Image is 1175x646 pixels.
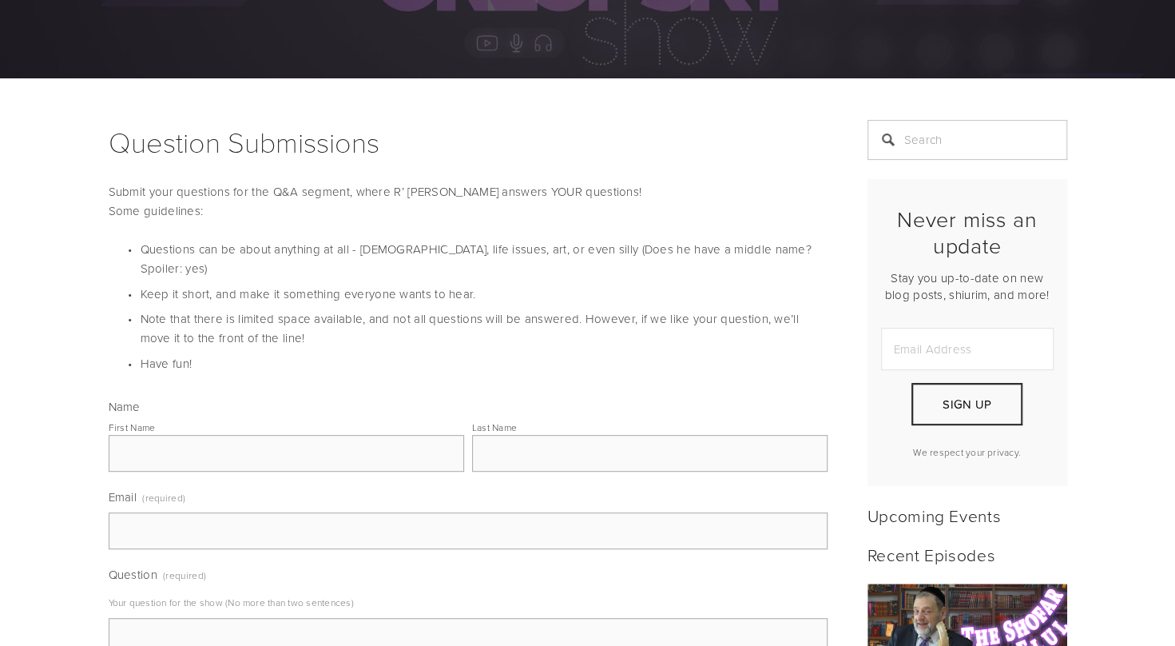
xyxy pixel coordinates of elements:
[141,240,828,278] p: Questions can be about anything at all - [DEMOGRAPHIC_DATA], life issues, art, or even silly (Doe...
[109,120,828,163] h1: Question Submissions
[109,488,137,505] span: Email
[109,182,828,221] p: Submit your questions for the Q&A segment, where R’ [PERSON_NAME] answers YOUR questions! Some gu...
[109,421,156,434] div: First Name
[881,445,1054,459] p: We respect your privacy.
[881,269,1054,303] p: Stay you up-to-date on new blog posts, shiurim, and more!
[472,421,518,434] div: Last Name
[109,398,141,415] span: Name
[141,354,828,373] p: Have fun!
[867,120,1067,160] input: Search
[142,486,185,509] span: (required)
[943,396,991,413] span: Sign Up
[911,383,1022,425] button: Sign Up
[881,328,1054,370] input: Email Address
[881,206,1054,258] h2: Never miss an update
[109,590,828,615] p: Your question for the show (No more than two sentences)
[163,564,206,587] span: (required)
[141,309,828,348] p: Note that there is limited space available, and not all questions will be answered. However, if w...
[141,285,828,304] p: Keep it short, and make it something everyone wants to hear.
[109,566,157,583] span: Question
[867,544,1067,564] h2: Recent Episodes
[867,505,1067,525] h2: Upcoming Events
